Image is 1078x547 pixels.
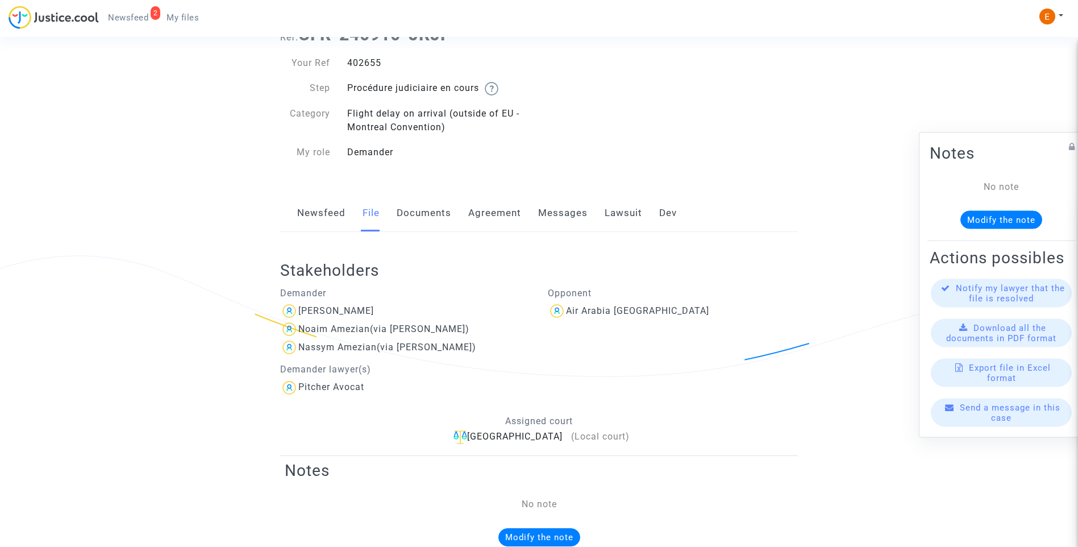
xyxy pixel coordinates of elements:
[370,324,469,334] span: (via [PERSON_NAME])
[280,362,531,376] p: Demander lawyer(s)
[108,13,148,23] span: Newsfeed
[280,302,298,320] img: icon-user.svg
[280,286,531,300] p: Demander
[272,81,339,96] div: Step
[280,32,298,43] span: Ref.
[548,302,566,320] img: icon-user.svg
[9,6,99,29] img: jc-logo.svg
[280,320,298,338] img: icon-user.svg
[969,363,1051,383] span: Export file in Excel format
[363,194,380,232] a: File
[302,498,776,511] div: No note
[157,9,208,26] a: My files
[298,382,364,392] div: Pitcher Avocat
[947,180,1056,194] div: No note
[285,461,793,480] h2: Notes
[280,338,298,357] img: icon-user.svg
[151,6,161,20] div: 2
[960,403,1060,423] span: Send a message in this case
[339,146,539,159] div: Demander
[297,194,346,232] a: Newsfeed
[485,82,498,96] img: help.svg
[280,414,798,428] p: Assigned court
[272,56,339,70] div: Your Ref
[99,9,157,26] a: 2Newsfeed
[298,342,377,353] div: Nassym Amezian
[339,56,539,70] div: 402655
[946,323,1056,343] span: Download all the documents in PDF format
[468,194,521,232] a: Agreement
[930,248,1073,268] h2: Actions possibles
[1039,9,1055,24] img: ACg8ocIeiFvHKe4dA5oeRFd_CiCnuxWUEc1A2wYhRJE3TTWt=s96-c
[571,431,630,442] span: (Local court)
[272,146,339,159] div: My role
[659,194,677,232] a: Dev
[280,430,798,444] div: [GEOGRAPHIC_DATA]
[960,211,1042,229] button: Modify the note
[956,283,1065,304] span: Notify my lawyer that the file is resolved
[930,143,1073,163] h2: Notes
[453,430,467,444] img: icon-faciliter-sm.svg
[339,107,539,134] div: Flight delay on arrival (outside of EU - Montreal Convention)
[605,194,642,232] a: Lawsuit
[298,305,374,316] div: [PERSON_NAME]
[538,194,588,232] a: Messages
[377,342,476,353] span: (via [PERSON_NAME])
[548,286,798,300] p: Opponent
[339,81,539,96] div: Procédure judiciaire en cours
[272,107,339,134] div: Category
[397,194,451,232] a: Documents
[167,13,199,23] span: My files
[298,324,370,334] div: Noaim Amezian
[566,305,709,316] div: Air Arabia [GEOGRAPHIC_DATA]
[498,528,580,546] button: Modify the note
[280,260,806,280] h2: Stakeholders
[280,379,298,397] img: icon-user.svg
